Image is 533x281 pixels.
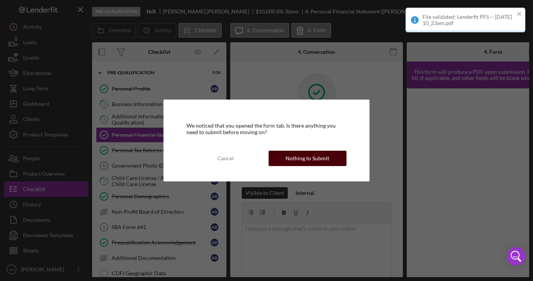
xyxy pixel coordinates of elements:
[507,247,525,266] div: Open Intercom Messenger
[269,151,347,166] button: Nothing to Submit
[517,11,522,18] button: close
[186,123,347,135] div: We noticed that you opened the form tab. Is there anything you need to submit before moving on?
[285,151,329,166] div: Nothing to Submit
[186,151,264,166] button: Cancel
[218,151,234,166] div: Cancel
[422,14,515,26] div: File validated: Lenderfit PFS -- [DATE] 10_23am.pdf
